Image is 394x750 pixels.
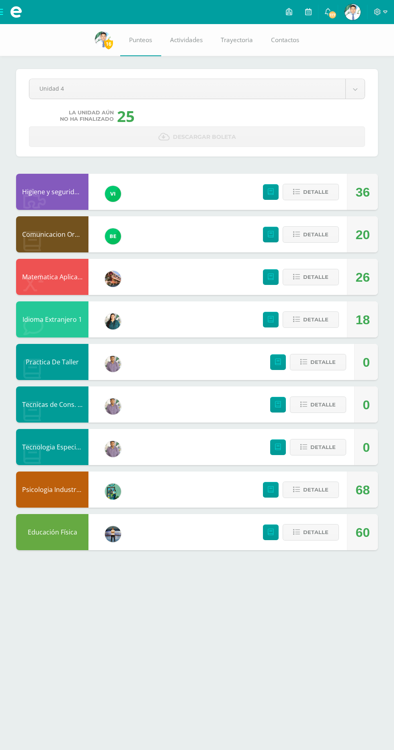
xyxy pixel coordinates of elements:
[16,174,88,210] div: Higiene y seguridad en el trabajo
[363,387,370,423] div: 0
[271,36,299,44] span: Contactos
[129,36,152,44] span: Punteos
[105,484,121,500] img: b3df963adb6106740b98dae55d89aff1.png
[170,36,203,44] span: Actividades
[283,184,339,200] button: Detalle
[105,313,121,329] img: f58bb6038ea3a85f08ed05377cd67300.png
[16,386,88,423] div: Tecnicas de Cons. Higiene y seg.
[355,472,370,508] div: 68
[16,216,88,252] div: Comunicacion Oral y Escrita
[161,24,212,56] a: Actividades
[345,4,361,20] img: 471cebee64bf0385bf590beeb9ee5b28.png
[29,79,365,99] a: Unidad 4
[310,355,336,370] span: Detalle
[283,482,339,498] button: Detalle
[104,39,113,49] span: 16
[60,110,114,122] span: La unidad aún no ha finalizado
[283,269,339,285] button: Detalle
[303,525,328,540] span: Detalle
[355,514,370,551] div: 60
[105,228,121,244] img: b85866ae7f275142dc9a325ef37a630d.png
[105,356,121,372] img: b08e72ae1415402f2c8bd1f3d2cdaa84.png
[105,441,121,457] img: b08e72ae1415402f2c8bd1f3d2cdaa84.png
[16,514,88,550] div: Educación Física
[16,472,88,508] div: Psicologia Industrial
[303,185,328,199] span: Detalle
[363,429,370,465] div: 0
[105,186,121,202] img: a241c2b06c5b4daf9dd7cbc5f490cd0f.png
[16,259,88,295] div: Matematica Aplicada
[303,227,328,242] span: Detalle
[39,79,335,98] span: Unidad 4
[283,311,339,328] button: Detalle
[363,344,370,380] div: 0
[355,217,370,253] div: 20
[120,24,161,56] a: Punteos
[283,524,339,541] button: Detalle
[95,31,111,47] img: 471cebee64bf0385bf590beeb9ee5b28.png
[303,270,328,285] span: Detalle
[310,440,336,455] span: Detalle
[303,312,328,327] span: Detalle
[290,396,346,413] button: Detalle
[16,429,88,465] div: Tecnologia Especifica
[290,439,346,455] button: Detalle
[262,24,308,56] a: Contactos
[355,174,370,210] div: 36
[105,398,121,415] img: b08e72ae1415402f2c8bd1f3d2cdaa84.png
[117,106,135,126] div: 25
[105,271,121,287] img: 0a4f8d2552c82aaa76f7aefb013bc2ce.png
[328,10,337,19] span: 117
[290,354,346,370] button: Detalle
[16,344,88,380] div: Practica De Taller
[212,24,262,56] a: Trayectoria
[310,397,336,412] span: Detalle
[355,259,370,295] div: 26
[355,302,370,338] div: 18
[221,36,253,44] span: Trayectoria
[303,482,328,497] span: Detalle
[283,226,339,243] button: Detalle
[105,526,121,542] img: bde165c00b944de6c05dcae7d51e2fcc.png
[16,301,88,337] div: Idioma Extranjero 1
[173,127,236,147] span: Descargar boleta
